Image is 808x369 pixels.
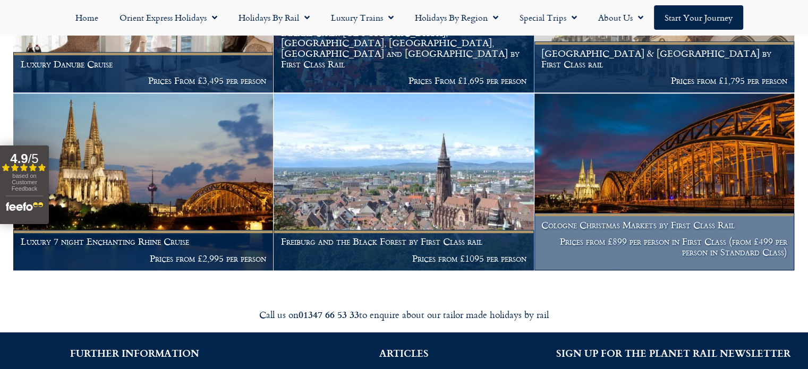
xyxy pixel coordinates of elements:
[541,220,787,230] h1: Cologne Christmas Markets by First Class Rail
[404,5,509,30] a: Holidays by Region
[534,93,795,271] a: Cologne Christmas Markets by First Class Rail Prices from £899 per person in First Class (from £4...
[285,348,523,358] h2: ARTICLES
[509,5,588,30] a: Special Trips
[281,253,526,264] p: Prices from £1095 per person
[109,5,228,30] a: Orient Express Holidays
[654,5,743,30] a: Start your Journey
[274,93,534,271] a: Freiburg and the Black Forest by First Class rail Prices from £1095 per person
[281,28,526,70] h1: Imperial Cities: [GEOGRAPHIC_DATA], [GEOGRAPHIC_DATA], [GEOGRAPHIC_DATA], [GEOGRAPHIC_DATA] and [...
[107,308,702,321] div: Call us on to enquire about our tailor made holidays by rail
[541,48,787,69] h1: [GEOGRAPHIC_DATA] & [GEOGRAPHIC_DATA] by First Class rail
[65,5,109,30] a: Home
[5,5,803,30] nav: Menu
[281,236,526,247] h1: Freiburg and the Black Forest by First Class rail
[320,5,404,30] a: Luxury Trains
[228,5,320,30] a: Holidays by Rail
[541,236,787,257] p: Prices from £899 per person in First Class (from £499 per person in Standard Class)
[16,348,253,358] h2: FURTHER INFORMATION
[21,253,266,264] p: Prices from £2,995 per person
[555,348,792,358] h2: SIGN UP FOR THE PLANET RAIL NEWSLETTER
[21,59,266,70] h1: Luxury Danube Cruise
[21,75,266,86] p: Prices From £3,495 per person
[13,93,274,271] a: Luxury 7 night Enchanting Rhine Cruise Prices from £2,995 per person
[588,5,654,30] a: About Us
[299,307,359,321] strong: 01347 66 53 33
[21,236,266,247] h1: Luxury 7 night Enchanting Rhine Cruise
[541,75,787,86] p: Prices from £1,795 per person
[281,75,526,86] p: Prices From £1,695 per person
